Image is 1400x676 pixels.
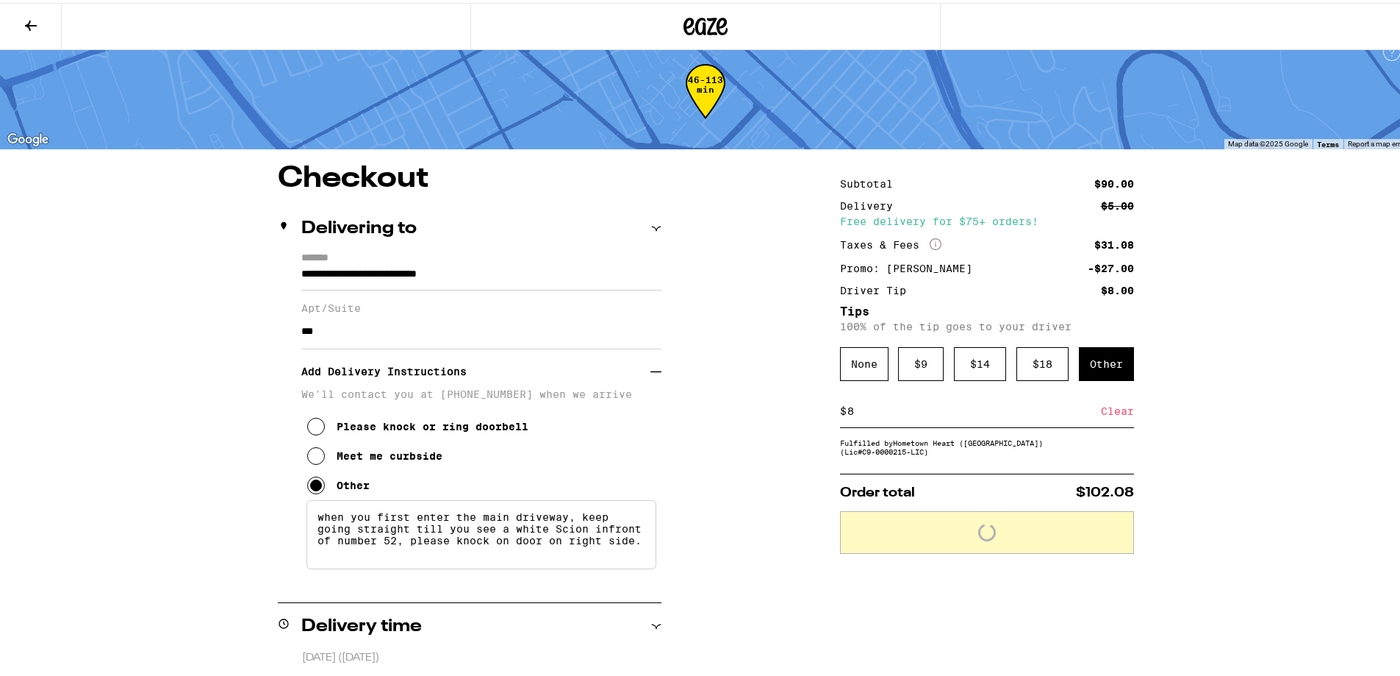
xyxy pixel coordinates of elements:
[840,483,915,497] span: Order total
[307,438,442,468] button: Meet me curbside
[898,344,944,378] div: $ 9
[840,318,1134,330] p: 100% of the tip goes to your driver
[1094,176,1134,186] div: $90.00
[1079,344,1134,378] div: Other
[840,303,1134,315] h5: Tips
[1088,260,1134,271] div: -$27.00
[840,260,983,271] div: Promo: [PERSON_NAME]
[686,72,725,127] div: 46-113 min
[301,217,417,235] h2: Delivering to
[847,402,1101,415] input: 0
[4,127,52,146] img: Google
[840,176,903,186] div: Subtotal
[1101,282,1134,293] div: $8.00
[307,468,370,497] button: Other
[840,392,847,424] div: $
[840,235,941,249] div: Taxes & Fees
[302,648,661,662] p: [DATE] ([DATE])
[1016,344,1069,378] div: $ 18
[1317,137,1339,146] a: Terms
[307,409,528,438] button: Please knock or ring doorbell
[954,344,1006,378] div: $ 14
[301,385,661,397] p: We'll contact you at [PHONE_NUMBER] when we arrive
[840,198,903,208] div: Delivery
[301,615,422,633] h2: Delivery time
[1101,392,1134,424] div: Clear
[278,161,661,191] h1: Checkout
[840,344,889,378] div: None
[9,10,106,22] span: Hi. Need any help?
[301,299,661,311] label: Apt/Suite
[1094,237,1134,247] div: $31.08
[840,282,916,293] div: Driver Tip
[1228,137,1308,145] span: Map data ©2025 Google
[301,352,650,385] h3: Add Delivery Instructions
[337,418,528,430] div: Please knock or ring doorbell
[1101,198,1134,208] div: $5.00
[1076,483,1134,497] span: $102.08
[840,213,1134,224] div: Free delivery for $75+ orders!
[337,477,370,488] div: Other
[337,447,442,459] div: Meet me curbside
[4,127,52,146] a: Open this area in Google Maps (opens a new window)
[840,435,1134,453] div: Fulfilled by Hometown Heart ([GEOGRAPHIC_DATA]) (Lic# C9-0000215-LIC )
